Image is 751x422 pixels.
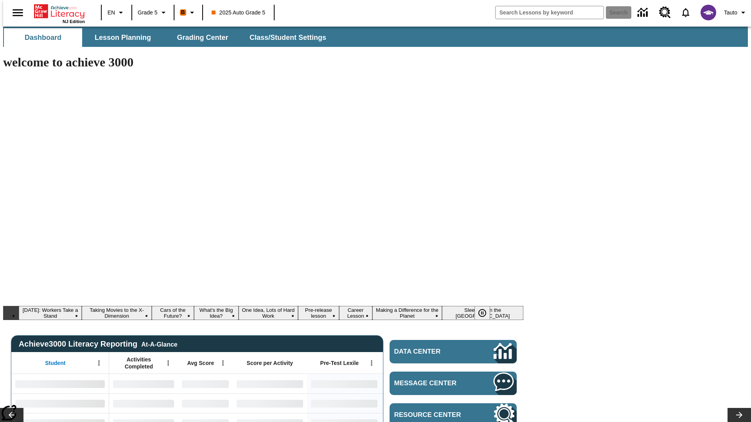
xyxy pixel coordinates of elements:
[163,28,242,47] button: Grading Center
[19,340,178,349] span: Achieve3000 Literacy Reporting
[633,2,654,23] a: Data Center
[724,9,737,17] span: Tauto
[390,340,517,363] a: Data Center
[34,4,85,19] a: Home
[108,9,115,17] span: EN
[194,306,239,320] button: Slide 4 What's the Big Idea?
[84,28,162,47] button: Lesson Planning
[19,306,82,320] button: Slide 1 Labor Day: Workers Take a Stand
[442,306,523,320] button: Slide 9 Sleepless in the Animal Kingdom
[138,9,158,17] span: Grade 5
[243,28,332,47] button: Class/Student Settings
[104,5,129,20] button: Language: EN, Select a language
[25,33,61,42] span: Dashboard
[95,33,151,42] span: Lesson Planning
[372,306,442,320] button: Slide 8 Making a Difference for the Planet
[63,19,85,24] span: NJ Edition
[654,2,676,23] a: Resource Center, Will open in new tab
[247,359,293,367] span: Score per Activity
[181,7,185,17] span: B
[696,2,721,23] button: Select a new avatar
[701,5,716,20] img: avatar image
[178,374,233,393] div: No Data,
[113,356,165,370] span: Activities Completed
[474,306,490,320] button: Pause
[177,33,228,42] span: Grading Center
[187,359,214,367] span: Avg Score
[162,357,174,369] button: Open Menu
[339,306,372,320] button: Slide 7 Career Lesson
[728,408,751,422] button: Lesson carousel, Next
[366,357,377,369] button: Open Menu
[3,28,333,47] div: SubNavbar
[34,3,85,24] div: Home
[135,5,171,20] button: Grade: Grade 5, Select a grade
[109,374,178,393] div: No Data,
[3,55,523,70] h1: welcome to achieve 3000
[109,393,178,413] div: No Data,
[4,28,82,47] button: Dashboard
[721,5,751,20] button: Profile/Settings
[178,393,233,413] div: No Data,
[3,27,748,47] div: SubNavbar
[496,6,604,19] input: search field
[239,306,298,320] button: Slide 5 One Idea, Lots of Hard Work
[394,411,470,419] span: Resource Center
[474,306,498,320] div: Pause
[152,306,194,320] button: Slide 3 Cars of the Future?
[141,340,177,348] div: At-A-Glance
[394,379,470,387] span: Message Center
[394,348,467,356] span: Data Center
[93,357,105,369] button: Open Menu
[390,372,517,395] a: Message Center
[6,1,29,24] button: Open side menu
[212,9,266,17] span: 2025 Auto Grade 5
[676,2,696,23] a: Notifications
[217,357,229,369] button: Open Menu
[45,359,65,367] span: Student
[320,359,359,367] span: Pre-Test Lexile
[82,306,152,320] button: Slide 2 Taking Movies to the X-Dimension
[177,5,200,20] button: Boost Class color is orange. Change class color
[298,306,339,320] button: Slide 6 Pre-release lesson
[250,33,326,42] span: Class/Student Settings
